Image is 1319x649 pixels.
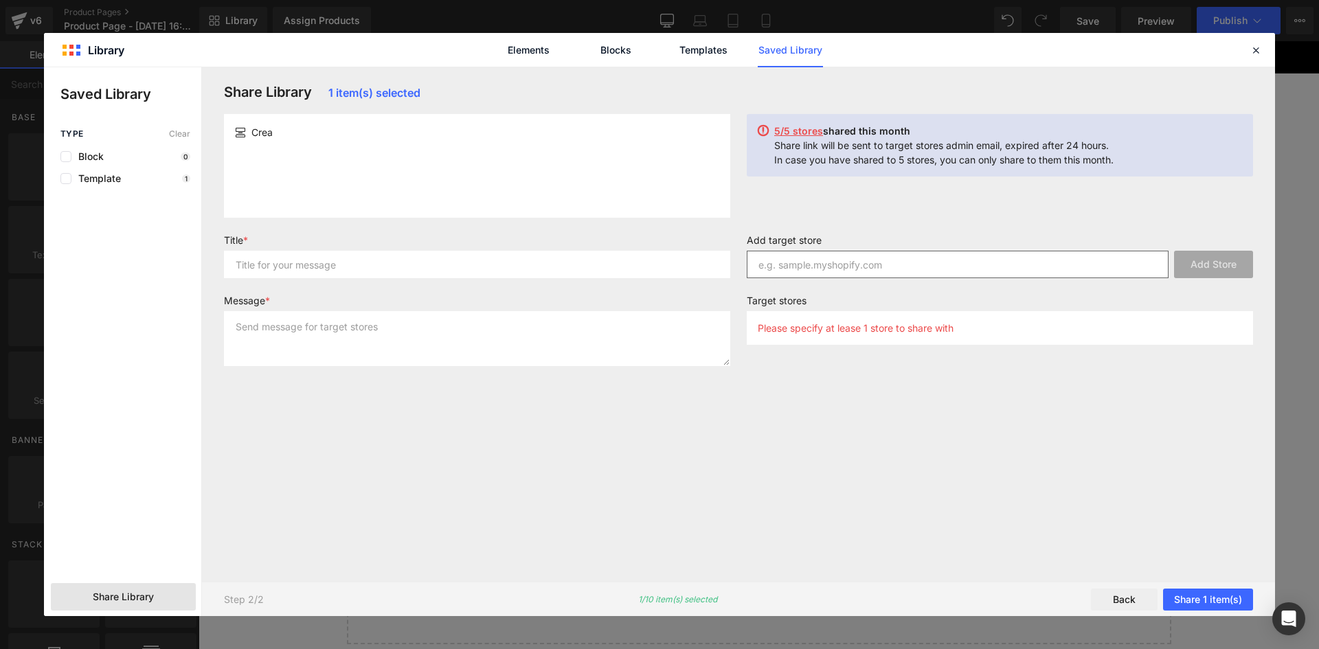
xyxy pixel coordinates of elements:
span: Default Title [585,160,657,189]
p: 0 [181,152,190,161]
span: 1 item(s) selected [328,86,420,100]
span: Add To Cart [727,260,806,275]
span: Crea [251,125,273,139]
img: Calcitrin Gold [237,73,472,308]
button: Add Store [1174,251,1253,278]
span: Catálogo [157,10,205,22]
label: Title [571,143,962,159]
p: Share link will be sent to target stores admin email, expired after 24 hours. [774,139,1114,151]
a: Calcitrin Gold [236,320,308,393]
a: Blocks [583,33,649,67]
button: Add To Cart [706,251,826,284]
span: Block [71,151,104,162]
label: Message [224,295,730,311]
input: e.g. sample.myshopify.com [747,251,1169,278]
a: Saved Library [758,33,823,67]
button: Back [1091,589,1158,611]
a: Explore Blocks [431,523,555,550]
span: Template [71,173,121,184]
p: 1/10 item(s) selected [638,594,717,605]
label: Target stores [747,295,1253,311]
p: or Drag & Drop elements from left sidebar [170,561,951,571]
div: Open Intercom Messenger [1272,602,1305,635]
span: Share Library [93,590,154,604]
span: and use this template to present it on live store [387,71,761,87]
input: Title for your message [224,251,730,278]
img: Calcitrin Gold [236,320,304,389]
button: Share 1 item(s) [1163,589,1253,611]
p: In case you have shared to 5 stores, you can only share to them this month. [774,154,1114,166]
span: Type [60,129,84,139]
span: Contacto [222,10,272,22]
span: $119,900.00 [773,102,835,122]
a: Calcitrin Gold [160,320,233,393]
summary: Búsqueda [925,1,955,31]
span: $220,000.00 [697,104,767,119]
span: Inicio [114,10,142,22]
p: Please specify at lease 1 store to share with [758,322,954,334]
a: Inicio [106,1,150,30]
span: shared this month [823,125,910,137]
a: Catálogo [149,1,214,30]
p: Saved Library [60,84,201,104]
p: 1 [182,174,190,183]
a: Calcitrin Gold [312,320,385,393]
a: Templates [670,33,736,67]
p: Step 2/2 [224,593,264,605]
span: Assign a product [387,71,484,87]
a: Contacto [214,1,280,30]
label: Add target store [747,234,1253,251]
a: Elements [496,33,561,67]
a: Add Single Section [566,523,690,550]
span: BENDIVITAS SHOP PK [441,1,674,31]
span: 5/5 stores [774,125,823,137]
span: Clear [169,129,190,139]
label: Quantity [571,200,962,216]
img: Calcitrin Gold [160,320,229,389]
label: Title [224,234,730,251]
h3: Share Library [224,84,730,100]
img: Calcitrin Gold [312,320,381,389]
